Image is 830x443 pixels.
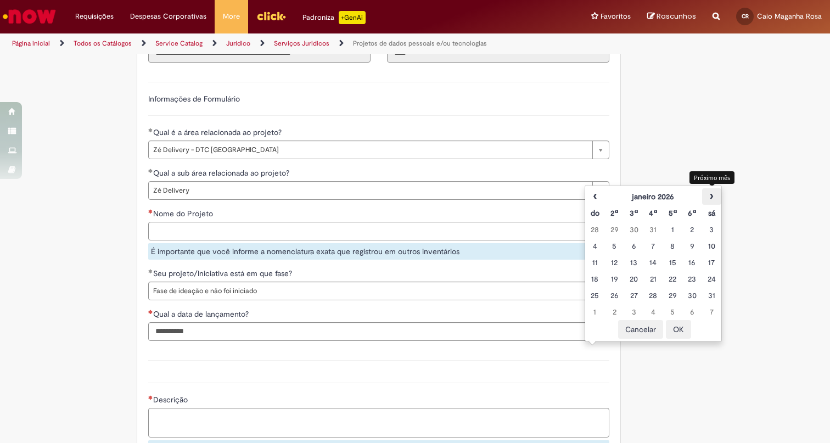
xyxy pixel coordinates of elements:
[353,39,487,48] a: Projetos de dados pessoais e/ou tecnologias
[666,320,691,339] button: OK
[757,12,822,21] span: Caio Maganha Rosa
[153,395,190,405] span: Descrição
[643,205,663,221] th: Quarta-feira
[274,39,329,48] a: Serviços Juridicos
[627,273,641,284] div: 20 September 2025 Saturday
[607,240,621,251] div: 05 September 2025 Friday
[666,257,680,268] div: 15 September 2025 Monday
[702,188,721,205] th: Próximo mês
[153,127,284,137] span: Qual é a área relacionada ao projeto?
[657,11,696,21] span: Rascunhos
[705,306,719,317] div: 07 October 2025 Tuesday
[148,395,153,400] span: Necessários
[585,205,604,221] th: Domingo
[153,209,215,218] span: Nome do Projeto
[148,209,153,214] span: Necessários
[666,306,680,317] div: 05 October 2025 Sunday
[742,13,749,20] span: CR
[685,273,699,284] div: 23 September 2025 Tuesday
[646,224,660,235] div: 31 August 2025 Sunday
[226,39,250,48] a: Jurídico
[685,224,699,235] div: 02 September 2025 Tuesday
[666,273,680,284] div: 22 September 2025 Monday
[588,273,602,284] div: 18 September 2025 Thursday
[607,224,621,235] div: 29 August 2025 Friday
[153,268,294,278] span: Seu projeto/Iniciativa está em que fase?
[148,310,153,314] span: Necessários
[148,243,609,260] div: É importante que você informe a nomenclatura exata que registrou em outros inventários
[223,11,240,22] span: More
[588,306,602,317] div: 01 October 2025 Wednesday
[12,39,50,48] a: Página inicial
[339,11,366,24] p: +GenAi
[647,12,696,22] a: Rascunhos
[627,240,641,251] div: 06 September 2025 Saturday
[585,188,604,205] th: Mês anterior
[148,94,240,104] label: Informações de Formulário
[627,257,641,268] div: 13 September 2025 Saturday
[666,240,680,251] div: 08 September 2025 Monday
[607,306,621,317] div: 02 October 2025 Thursday
[607,273,621,284] div: 19 September 2025 Friday
[624,205,643,221] th: Terça-feira
[685,306,699,317] div: 06 October 2025 Monday
[148,269,153,273] span: Obrigatório Preenchido
[646,240,660,251] div: 07 September 2025 Sunday
[646,257,660,268] div: 14 September 2025 Sunday
[705,290,719,301] div: 01 October 2025 Wednesday
[666,290,680,301] div: 29 September 2025 Monday
[75,11,114,22] span: Requisições
[585,185,722,342] div: Escolher data
[130,11,206,22] span: Despesas Corporativas
[1,5,58,27] img: ServiceNow
[148,128,153,132] span: Obrigatório Preenchido
[646,273,660,284] div: 21 September 2025 Sunday
[8,33,545,54] ul: Trilhas de página
[627,306,641,317] div: 03 October 2025 Friday
[153,168,291,178] span: Qual a sub área relacionada ao projeto?
[705,224,719,235] div: 03 September 2025 Wednesday
[74,39,132,48] a: Todos os Catálogos
[256,8,286,24] img: click_logo_yellow_360x200.png
[155,39,203,48] a: Service Catalog
[705,257,719,268] div: 17 September 2025 Wednesday
[663,205,682,221] th: Quinta-feira
[705,273,719,284] div: 24 September 2025 Wednesday
[588,257,602,268] div: 11 September 2025 Thursday
[153,182,587,199] span: Zé Delivery
[666,224,680,235] div: 01 September 2025 Monday
[689,171,734,184] div: Próximo mês
[153,141,587,159] span: Zé Delivery - DTC [GEOGRAPHIC_DATA]
[153,282,587,300] span: Fase de ideação e não foi iniciado
[604,205,624,221] th: Segunda-feira
[705,240,719,251] div: 10 September 2025 Wednesday
[685,290,699,301] div: 30 September 2025 Tuesday
[153,309,251,319] span: Qual a data de lançamento?
[302,11,366,24] div: Padroniza
[588,224,602,235] div: 28 August 2025 Thursday
[148,222,609,240] input: Nome do Projeto
[646,306,660,317] div: 04 October 2025 Saturday
[588,240,602,251] div: 04 September 2025 Thursday
[702,205,721,221] th: Sábado
[588,290,602,301] div: 25 September 2025 Thursday
[601,11,631,22] span: Favoritos
[682,205,702,221] th: Sexta-feira
[685,257,699,268] div: 16 September 2025 Tuesday
[607,257,621,268] div: 12 September 2025 Friday
[627,290,641,301] div: 27 September 2025 Saturday
[685,240,699,251] div: 09 September 2025 Tuesday
[618,320,663,339] button: Cancelar
[646,290,660,301] div: 28 September 2025 Sunday
[148,169,153,173] span: Obrigatório Preenchido
[627,224,641,235] div: 30 August 2025 Saturday
[607,290,621,301] div: 26 September 2025 Friday
[148,408,609,438] textarea: Descrição
[148,322,593,341] input: Qual a data de lançamento?
[604,188,702,205] th: janeiro 2026. Alternar mês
